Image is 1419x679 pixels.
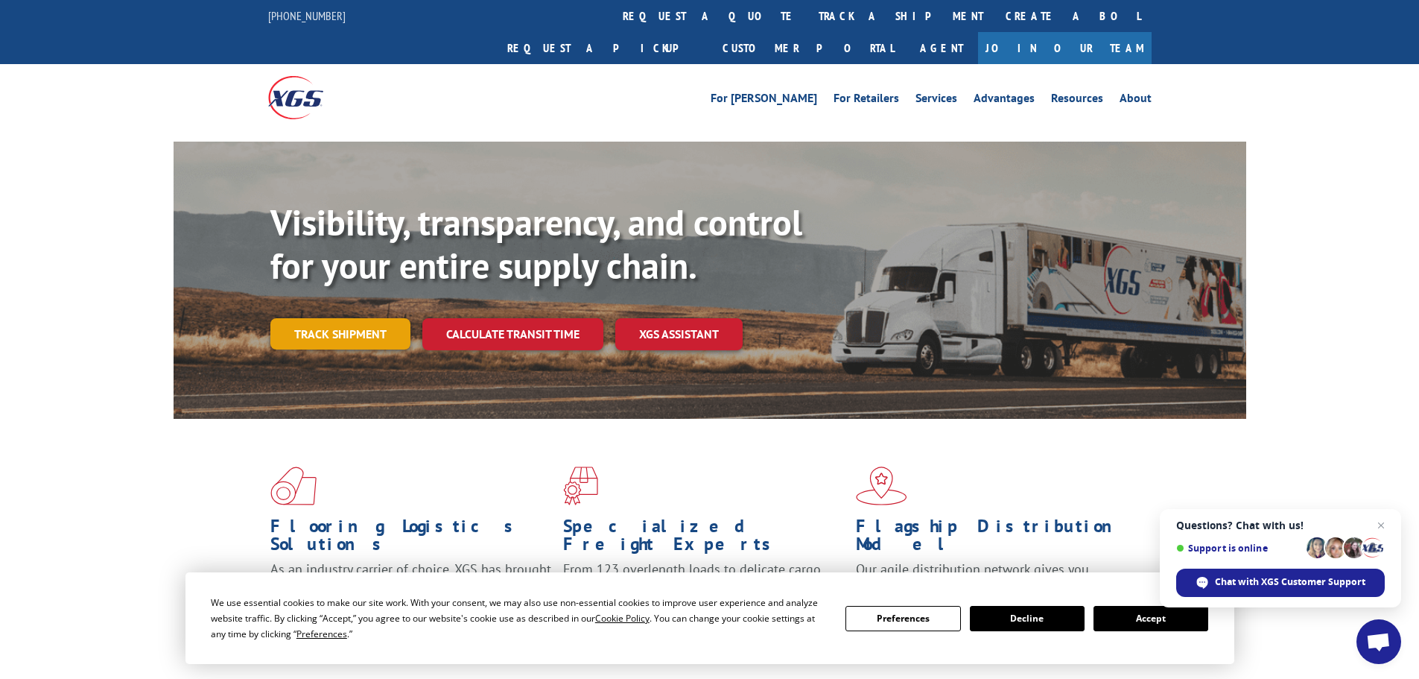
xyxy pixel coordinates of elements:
h1: Specialized Freight Experts [563,517,845,560]
a: Track shipment [270,318,410,350]
p: From 123 overlength loads to delicate cargo, our experienced staff knows the best way to move you... [563,560,845,627]
a: Open chat [1356,619,1401,664]
a: Services [915,92,957,109]
button: Accept [1093,606,1208,631]
div: We use essential cookies to make our site work. With your consent, we may also use non-essential ... [211,595,828,642]
a: Join Our Team [978,32,1152,64]
a: Advantages [974,92,1035,109]
span: Questions? Chat with us! [1176,519,1385,531]
button: Decline [970,606,1085,631]
a: About [1120,92,1152,109]
button: Preferences [845,606,960,631]
h1: Flagship Distribution Model [856,517,1137,560]
a: Agent [905,32,978,64]
a: For Retailers [834,92,899,109]
img: xgs-icon-flagship-distribution-model-red [856,467,907,505]
span: Cookie Policy [595,612,650,625]
span: Chat with XGS Customer Support [1176,569,1385,597]
a: Resources [1051,92,1103,109]
a: Request a pickup [496,32,711,64]
a: Calculate transit time [422,318,603,350]
b: Visibility, transparency, and control for your entire supply chain. [270,199,802,288]
a: [PHONE_NUMBER] [268,8,346,23]
span: Chat with XGS Customer Support [1215,575,1365,589]
span: As an industry carrier of choice, XGS has brought innovation and dedication to flooring logistics... [270,560,551,613]
span: Preferences [296,628,347,640]
a: XGS ASSISTANT [615,318,743,350]
div: Cookie Consent Prompt [185,572,1234,664]
span: Support is online [1176,543,1301,554]
span: Our agile distribution network gives you nationwide inventory management on demand. [856,560,1130,596]
a: For [PERSON_NAME] [711,92,817,109]
a: Customer Portal [711,32,905,64]
h1: Flooring Logistics Solutions [270,517,552,560]
img: xgs-icon-focused-on-flooring-red [563,467,598,505]
img: xgs-icon-total-supply-chain-intelligence-red [270,467,317,505]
